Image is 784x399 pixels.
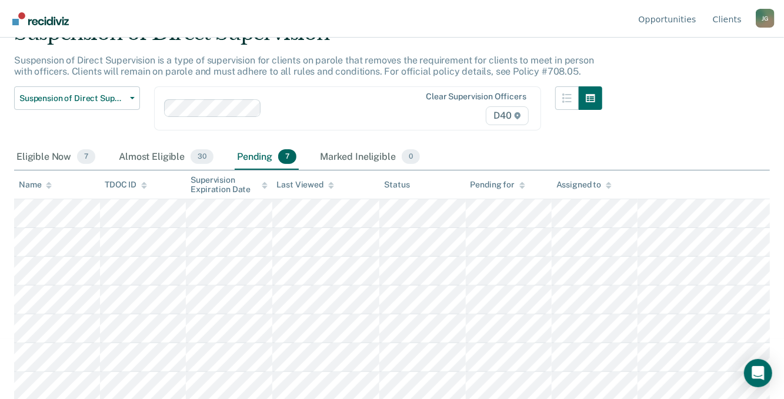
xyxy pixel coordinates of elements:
[486,106,528,125] span: D40
[116,145,216,170] div: Almost Eligible30
[756,9,775,28] div: J G
[426,92,526,102] div: Clear supervision officers
[556,180,612,190] div: Assigned to
[19,93,125,103] span: Suspension of Direct Supervision
[14,86,140,110] button: Suspension of Direct Supervision
[191,149,213,165] span: 30
[14,21,602,55] div: Suspension of Direct Supervision
[402,149,420,165] span: 0
[191,175,267,195] div: Supervision Expiration Date
[471,180,525,190] div: Pending for
[235,145,299,170] div: Pending7
[14,145,98,170] div: Eligible Now7
[14,55,594,77] p: Suspension of Direct Supervision is a type of supervision for clients on parole that removes the ...
[744,359,772,387] div: Open Intercom Messenger
[318,145,422,170] div: Marked Ineligible0
[756,9,775,28] button: Profile dropdown button
[384,180,409,190] div: Status
[278,149,296,165] span: 7
[12,12,69,25] img: Recidiviz
[77,149,95,165] span: 7
[105,180,147,190] div: TDOC ID
[277,180,334,190] div: Last Viewed
[19,180,52,190] div: Name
